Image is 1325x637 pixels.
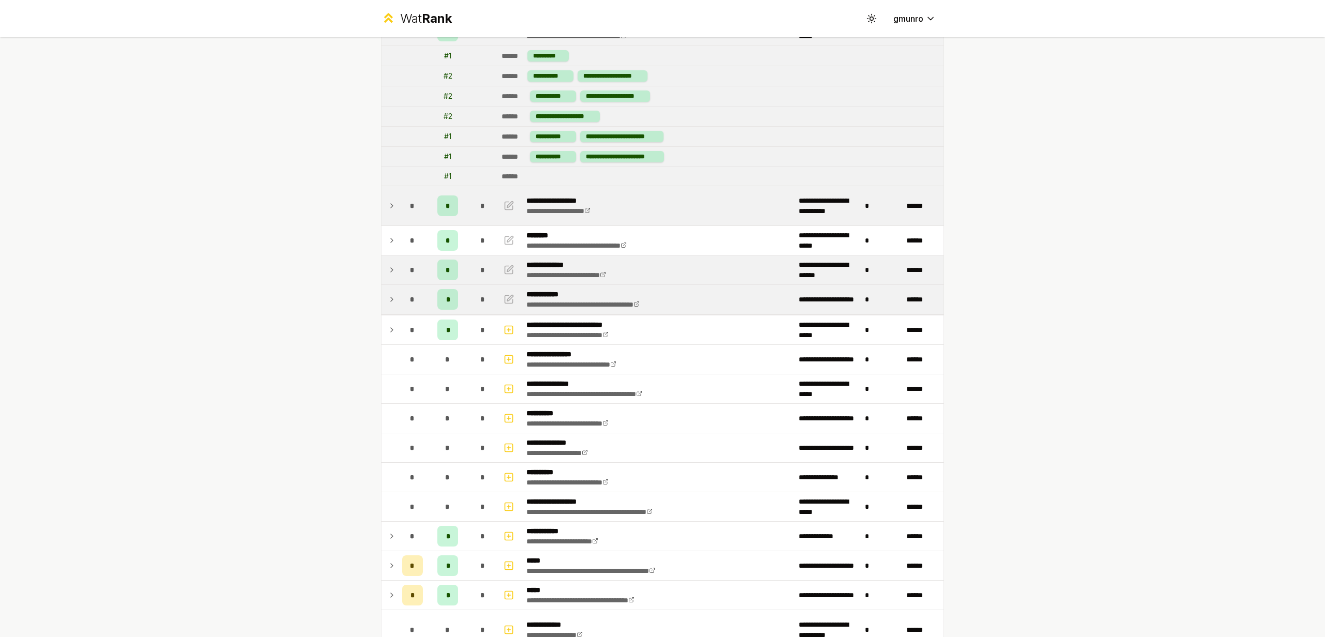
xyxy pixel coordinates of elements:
a: WatRank [381,10,452,27]
div: # 2 [444,91,452,101]
span: Rank [422,11,452,26]
div: # 2 [444,111,452,122]
div: # 1 [444,131,451,142]
div: # 1 [444,151,451,162]
div: # 2 [444,71,452,81]
div: Wat [400,10,452,27]
div: # 1 [444,51,451,61]
button: gmunro [885,9,944,28]
span: gmunro [893,12,923,25]
div: # 1 [444,171,451,181]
